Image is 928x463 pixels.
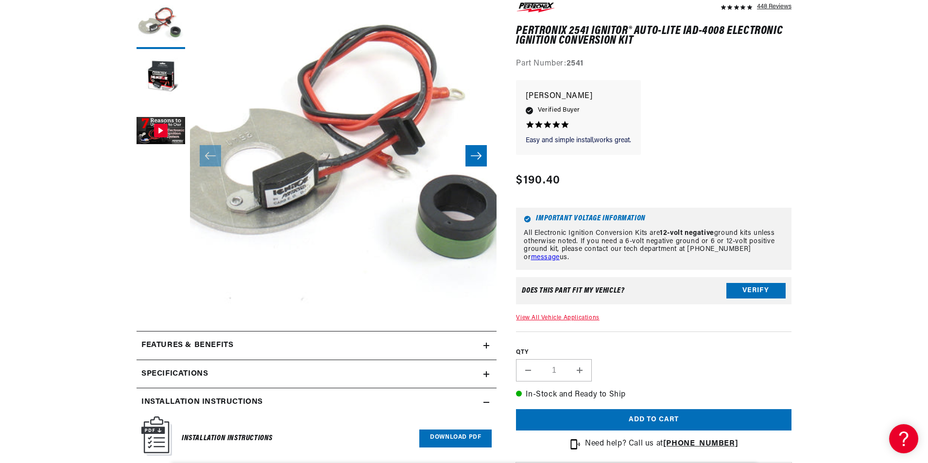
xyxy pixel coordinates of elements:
p: In-Stock and Ready to Ship [516,389,791,401]
span: $190.40 [516,172,560,189]
button: Slide right [465,145,487,166]
h2: Specifications [141,368,208,380]
h6: Important Voltage Information [524,215,784,223]
media-gallery: Gallery Viewer [137,0,497,312]
button: Load image 2 in gallery view [137,54,185,102]
button: Verify [726,283,786,298]
img: Instruction Manual [141,416,172,456]
span: Verified Buyer [538,105,580,116]
a: message [531,254,560,261]
p: [PERSON_NAME] [526,90,631,103]
strong: 2541 [567,60,584,67]
div: Part Number: [516,58,791,70]
button: Load image 1 in gallery view [137,0,185,49]
a: Download PDF [419,430,492,447]
p: Easy and simple install,works great. [526,136,631,146]
a: [PHONE_NUMBER] [663,440,738,447]
p: All Electronic Ignition Conversion Kits are ground kits unless otherwise noted. If you need a 6-v... [524,230,784,262]
p: Need help? Call us at [585,438,738,450]
summary: Specifications [137,360,497,388]
div: 448 Reviews [757,0,791,12]
h2: Installation instructions [141,396,263,409]
summary: Features & Benefits [137,331,497,360]
h2: Features & Benefits [141,339,233,352]
h1: PerTronix 2541 Ignitor® Auto-Lite IAD-4008 Electronic Ignition Conversion Kit [516,26,791,46]
button: Slide left [200,145,221,166]
label: QTY [516,348,791,357]
strong: 12-volt negative [660,230,714,237]
summary: Installation instructions [137,388,497,416]
button: Add to cart [516,409,791,431]
a: View All Vehicle Applications [516,315,599,321]
div: Does This part fit My vehicle? [522,287,624,295]
h6: Installation Instructions [182,432,273,445]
